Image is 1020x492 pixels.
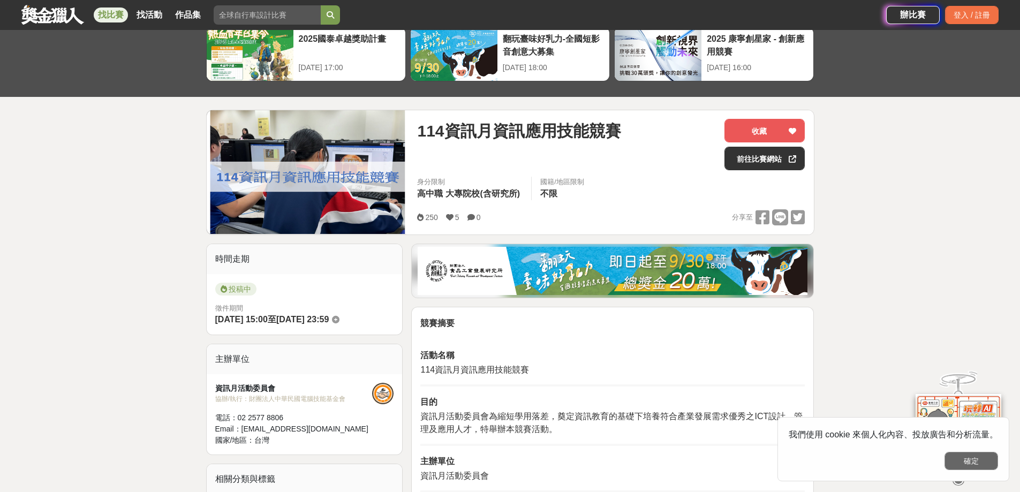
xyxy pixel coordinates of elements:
div: 時間走期 [207,244,403,274]
img: d2146d9a-e6f6-4337-9592-8cefde37ba6b.png [916,392,1001,464]
span: 114資訊月資訊應用技能競賽 [417,119,621,143]
span: 0 [477,213,481,222]
a: 找比賽 [94,7,128,22]
div: 登入 / 註冊 [945,6,999,24]
div: 2025 康寧創星家 - 創新應用競賽 [707,33,808,57]
span: [DATE] 15:00 [215,315,268,324]
span: 大專院校(含研究所) [445,189,520,198]
div: 主辦單位 [207,344,403,374]
div: [DATE] 16:00 [707,62,808,73]
span: 250 [425,213,437,222]
span: 徵件期間 [215,304,243,312]
span: 我們使用 cookie 來個人化內容、投放廣告和分析流量。 [789,430,998,439]
input: 全球自行車設計比賽 [214,5,321,25]
div: [DATE] 18:00 [503,62,604,73]
div: [DATE] 17:00 [299,62,400,73]
a: 前往比賽網站 [724,147,805,170]
a: 找活動 [132,7,167,22]
strong: 目的 [420,397,437,406]
div: 協辦/執行： 財團法人中華民國電腦技能基金會 [215,394,373,404]
img: Cover Image [207,110,407,234]
a: 辦比賽 [886,6,940,24]
a: 2025國泰卓越獎助計畫[DATE] 17:00 [206,27,406,81]
a: 翻玩臺味好乳力-全國短影音創意大募集[DATE] 18:00 [410,27,610,81]
span: 資訊月活動委員會為縮短學用落差，奠定資訊教育的基礎下培養符合產業發展需求優秀之ICT設計、管理及應用人才，特舉辦本競賽活動。 [420,412,803,434]
strong: 競賽摘要 [420,319,455,328]
span: 投稿中 [215,283,256,296]
div: Email： [EMAIL_ADDRESS][DOMAIN_NAME] [215,423,373,435]
div: 翻玩臺味好乳力-全國短影音創意大募集 [503,33,604,57]
span: 資訊月活動委員會 [420,471,489,480]
div: 資訊月活動委員會 [215,383,373,394]
span: 國家/地區： [215,436,255,444]
span: 114資訊月資訊應用技能競賽 [420,365,529,374]
span: [DATE] 23:59 [276,315,329,324]
span: 至 [268,315,276,324]
span: 台灣 [254,436,269,444]
img: 1c81a89c-c1b3-4fd6-9c6e-7d29d79abef5.jpg [418,247,807,295]
a: 2025 康寧創星家 - 創新應用競賽[DATE] 16:00 [614,27,814,81]
span: 分享至 [732,209,753,225]
strong: 活動名稱 [420,351,455,360]
span: 高中職 [417,189,443,198]
button: 收藏 [724,119,805,142]
a: 作品集 [171,7,205,22]
div: 電話： 02 2577 8806 [215,412,373,423]
div: 身分限制 [417,177,523,187]
div: 2025國泰卓越獎助計畫 [299,33,400,57]
span: 5 [455,213,459,222]
button: 確定 [945,452,998,470]
div: 國籍/地區限制 [540,177,584,187]
span: 不限 [540,189,557,198]
strong: 主辦單位 [420,457,455,466]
